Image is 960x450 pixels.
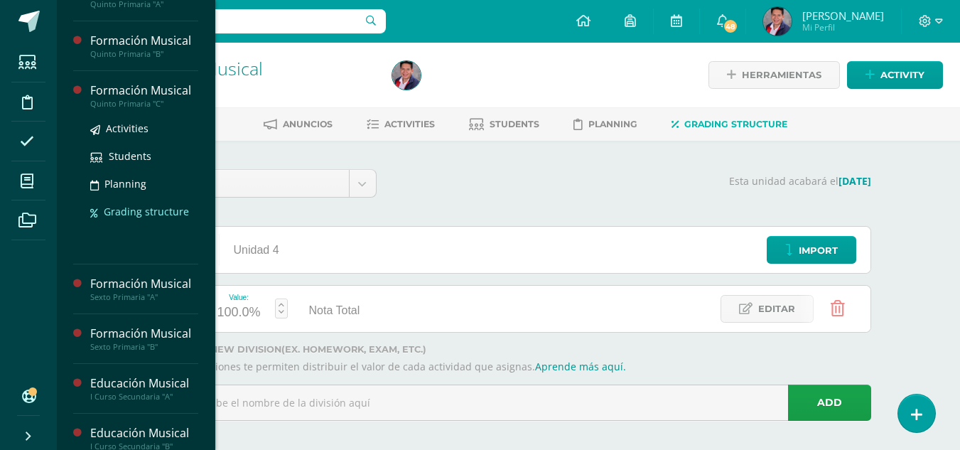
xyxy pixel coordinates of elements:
[535,360,626,373] a: Aprende más aquí.
[367,113,435,136] a: Activities
[799,237,838,264] span: Import
[588,119,637,129] span: Planning
[742,62,821,88] span: Herramientas
[281,344,426,355] strong: (ex. Homework, Exam, etc.)
[217,294,261,301] div: Value:
[264,113,333,136] a: Anuncios
[723,18,738,34] span: 48
[147,170,376,197] a: Unidad 4
[838,174,871,188] strong: [DATE]
[384,119,435,129] span: Activities
[90,342,198,352] div: Sexto Primaria "B"
[90,176,198,192] a: Planning
[708,61,840,89] a: Herramientas
[90,326,198,342] div: Formación Musical
[672,113,787,136] a: Grading structure
[802,21,884,33] span: Mi Perfil
[111,78,375,92] div: Quinto Primaria 'B'
[90,99,198,109] div: Quinto Primaria "C"
[90,148,198,164] a: Students
[490,119,539,129] span: Students
[392,61,421,90] img: 7c9f913dd31191f0d1d9b26811a57d44.png
[90,425,198,441] div: Educación Musical
[104,177,146,191] span: Planning
[106,122,149,135] span: Activities
[309,304,360,316] span: Nota Total
[90,292,198,302] div: Sexto Primaria "A"
[175,360,871,373] p: Las divisiones te permiten distribuir el valor de cada actividad que asignas.
[66,9,386,33] input: Search a user…
[802,9,884,23] span: [PERSON_NAME]
[158,170,338,197] span: Unidad 4
[90,82,198,99] div: Formación Musical
[175,344,871,355] label: Add a new division
[880,62,924,88] span: Activity
[176,385,870,420] input: Escribe el nombre de la división aquí
[90,326,198,352] a: Formación MusicalSexto Primaria "B"
[788,385,871,421] a: Add
[573,113,637,136] a: Planning
[90,33,198,49] div: Formación Musical
[90,392,198,402] div: I Curso Secundaria "A"
[90,276,198,292] div: Formación Musical
[90,375,198,402] a: Educación MusicalI Curso Secundaria "A"
[394,175,871,188] p: Esta unidad acabará el
[767,236,856,264] a: Import
[90,33,198,59] a: Formación MusicalQuinto Primaria "B"
[90,120,198,136] a: Activities
[111,58,375,78] h1: Formación Musical
[220,227,293,273] div: Unidad 4
[283,119,333,129] span: Anuncios
[763,7,792,36] img: 7c9f913dd31191f0d1d9b26811a57d44.png
[847,61,943,89] a: Activity
[217,301,261,324] div: 100.0%
[90,375,198,392] div: Educación Musical
[469,113,539,136] a: Students
[90,276,198,302] a: Formación MusicalSexto Primaria "A"
[684,119,787,129] span: Grading structure
[90,203,198,220] a: Grading structure
[90,82,198,109] a: Formación MusicalQuinto Primaria "C"
[109,149,151,163] span: Students
[104,205,189,218] span: Grading structure
[90,49,198,59] div: Quinto Primaria "B"
[758,296,795,322] span: Editar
